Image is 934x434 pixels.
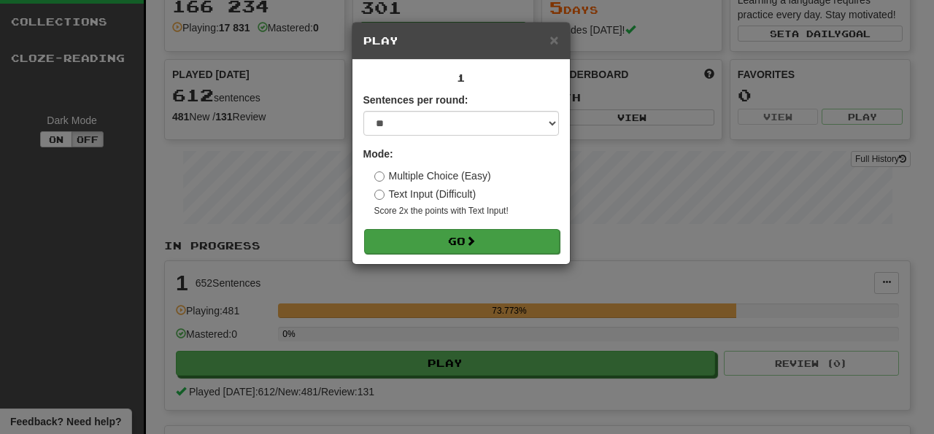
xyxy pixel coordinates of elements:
[364,229,560,254] button: Go
[363,93,468,107] label: Sentences per round:
[549,31,558,48] span: ×
[374,168,491,183] label: Multiple Choice (Easy)
[374,205,559,217] small: Score 2x the points with Text Input !
[363,34,559,48] h5: Play
[457,71,466,84] span: 1
[374,190,385,200] input: Text Input (Difficult)
[363,148,393,160] strong: Mode:
[374,187,476,201] label: Text Input (Difficult)
[549,32,558,47] button: Close
[374,171,385,182] input: Multiple Choice (Easy)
